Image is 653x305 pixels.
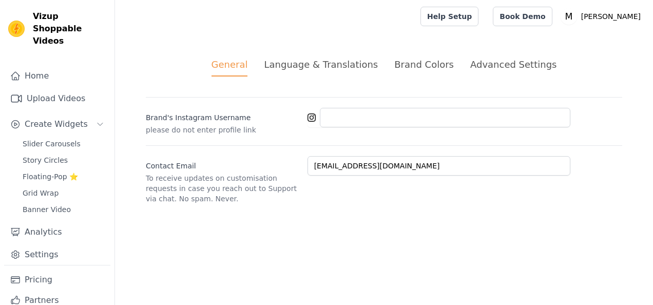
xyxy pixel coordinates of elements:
[394,58,454,71] div: Brand Colors
[16,137,110,151] a: Slider Carousels
[23,204,71,215] span: Banner Video
[23,139,81,149] span: Slider Carousels
[25,118,88,130] span: Create Widgets
[16,186,110,200] a: Grid Wrap
[420,7,478,26] a: Help Setup
[493,7,552,26] a: Book Demo
[561,7,645,26] button: M [PERSON_NAME]
[4,114,110,135] button: Create Widgets
[577,7,645,26] p: [PERSON_NAME]
[4,270,110,290] a: Pricing
[264,58,378,71] div: Language & Translations
[8,21,25,37] img: Vizup
[4,66,110,86] a: Home
[16,169,110,184] a: Floating-Pop ⭐
[23,155,68,165] span: Story Circles
[146,108,299,123] label: Brand's Instagram Username
[16,202,110,217] a: Banner Video
[4,88,110,109] a: Upload Videos
[23,171,78,182] span: Floating-Pop ⭐
[146,173,299,204] p: To receive updates on customisation requests in case you reach out to Support via chat. No spam. ...
[212,58,248,77] div: General
[146,157,299,171] label: Contact Email
[4,222,110,242] a: Analytics
[23,188,59,198] span: Grid Wrap
[565,11,572,22] text: M
[4,244,110,265] a: Settings
[33,10,106,47] span: Vizup Shoppable Videos
[16,153,110,167] a: Story Circles
[146,125,299,135] p: please do not enter profile link
[470,58,556,71] div: Advanced Settings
